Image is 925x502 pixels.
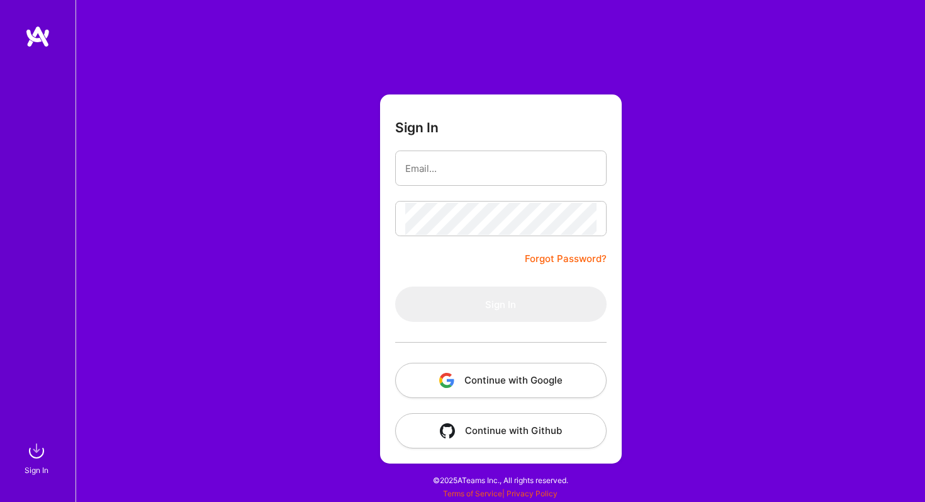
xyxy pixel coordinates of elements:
[405,152,597,185] input: Email...
[26,438,49,477] a: sign inSign In
[525,251,607,266] a: Forgot Password?
[395,120,439,135] h3: Sign In
[443,489,558,498] span: |
[25,464,48,477] div: Sign In
[443,489,502,498] a: Terms of Service
[507,489,558,498] a: Privacy Policy
[76,464,925,496] div: © 2025 ATeams Inc., All rights reserved.
[395,287,607,322] button: Sign In
[25,25,50,48] img: logo
[24,438,49,464] img: sign in
[440,423,455,438] img: icon
[439,373,454,388] img: icon
[395,363,607,398] button: Continue with Google
[395,413,607,448] button: Continue with Github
